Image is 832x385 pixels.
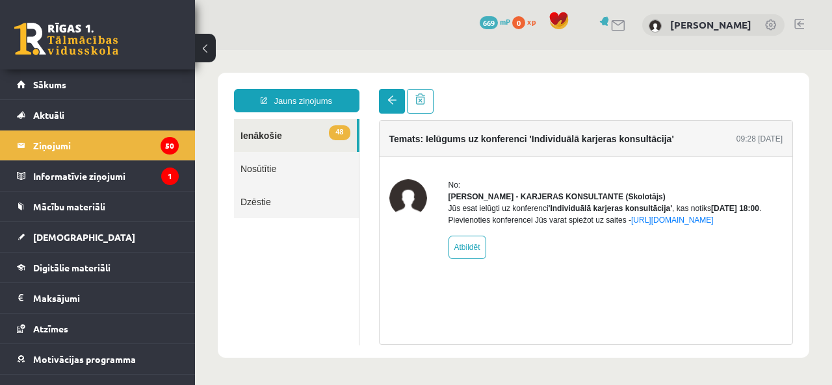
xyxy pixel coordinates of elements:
[33,130,179,160] legend: Ziņojumi
[33,231,135,243] span: [DEMOGRAPHIC_DATA]
[516,154,564,163] b: [DATE] 18:00
[33,262,110,273] span: Digitālie materiāli
[161,168,179,185] i: 1
[161,137,179,155] i: 50
[17,253,179,282] a: Digitālie materiāli
[39,69,162,102] a: 48Ienākošie
[253,142,471,151] strong: [PERSON_NAME] - KARJERAS KONSULTANTE (Skolotājs)
[253,186,291,209] a: Atbildēt
[480,16,498,29] span: 669
[14,23,118,55] a: Rīgas 1. Tālmācības vidusskola
[33,109,64,121] span: Aktuāli
[354,154,477,163] b: 'Individuālā karjeras konsultācija'
[134,75,155,90] span: 48
[39,39,164,62] a: Jauns ziņojums
[17,100,179,130] a: Aktuāli
[39,102,164,135] a: Nosūtītie
[17,192,179,221] a: Mācību materiāli
[33,201,105,212] span: Mācību materiāli
[512,16,525,29] span: 0
[480,16,510,27] a: 669 mP
[33,353,136,365] span: Motivācijas programma
[194,84,479,94] h4: Temats: Ielūgums uz konferenci 'Individuālā karjeras konsultācija'
[17,344,179,374] a: Motivācijas programma
[253,129,588,141] div: No:
[649,19,662,32] img: Terēza Jermaka
[500,16,510,27] span: mP
[33,323,68,334] span: Atzīmes
[541,83,588,95] div: 09:28 [DATE]
[436,166,519,175] a: [URL][DOMAIN_NAME]
[17,69,179,99] a: Sākums
[194,129,232,167] img: Karīna Saveļjeva - KARJERAS KONSULTANTE
[33,283,179,313] legend: Maksājumi
[39,135,164,168] a: Dzēstie
[527,16,536,27] span: xp
[33,79,66,90] span: Sākums
[17,283,179,313] a: Maksājumi
[670,18,751,31] a: [PERSON_NAME]
[17,314,179,343] a: Atzīmes
[17,222,179,252] a: [DEMOGRAPHIC_DATA]
[17,161,179,191] a: Informatīvie ziņojumi1
[512,16,542,27] a: 0 xp
[33,161,179,191] legend: Informatīvie ziņojumi
[253,153,588,176] div: Jūs esat ielūgti uz konferenci , kas notiks . Pievienoties konferencei Jūs varat spiežot uz saites -
[17,130,179,160] a: Ziņojumi50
